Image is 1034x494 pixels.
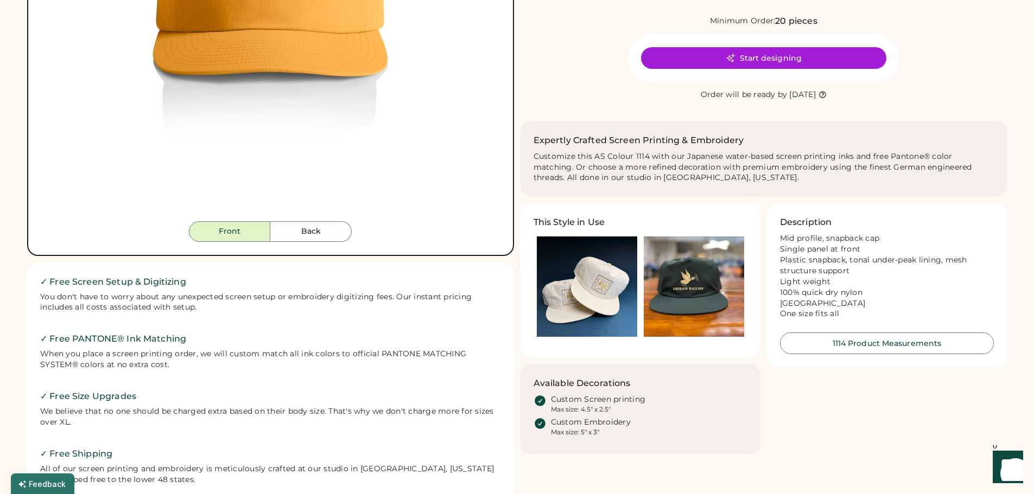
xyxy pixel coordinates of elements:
[551,417,631,428] div: Custom Embroidery
[982,445,1029,492] iframe: Front Chat
[40,447,501,460] h2: ✓ Free Shipping
[40,390,501,403] h2: ✓ Free Size Upgrades
[534,216,605,229] h3: This Style in Use
[189,221,270,242] button: Front
[710,16,776,27] div: Minimum Order:
[641,47,886,69] button: Start designing
[775,15,817,28] div: 20 pieces
[40,464,501,485] div: All of our screen printing and embroidery is meticulously crafted at our studio in [GEOGRAPHIC_DA...
[534,377,631,390] h3: Available Decorations
[644,236,744,337] img: Olive Green AS Colour 1114 Surf Hat printed with an image of a mallard holding a baguette in its ...
[551,428,599,437] div: Max size: 5" x 3"
[701,89,788,100] div: Order will be ready by
[780,233,994,319] div: Mid profile, snapback cap Single panel at front Plastic snapback, tonal under-peak lining, mesh s...
[40,292,501,313] div: You don't have to worry about any unexpected screen setup or embroidery digitizing fees. Our inst...
[780,216,832,229] h3: Description
[40,349,501,370] div: When you place a screen printing order, we will custom match all ink colors to official PANTONE M...
[40,406,501,428] div: We believe that no one should be charged extra based on their body size. That's why we don't char...
[270,221,352,242] button: Back
[551,405,611,414] div: Max size: 4.5" x 2.5"
[537,236,637,337] img: Ecru color hat with logo printed on a blue background
[534,151,994,184] div: Customize this AS Colour 1114 with our Japanese water-based screen printing inks and free Pantone...
[40,332,501,345] h2: ✓ Free PANTONE® Ink Matching
[551,394,646,405] div: Custom Screen printing
[40,275,501,288] h2: ✓ Free Screen Setup & Digitizing
[780,332,994,354] button: 1114 Product Measurements
[534,134,744,147] h2: Expertly Crafted Screen Printing & Embroidery
[789,89,816,100] div: [DATE]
